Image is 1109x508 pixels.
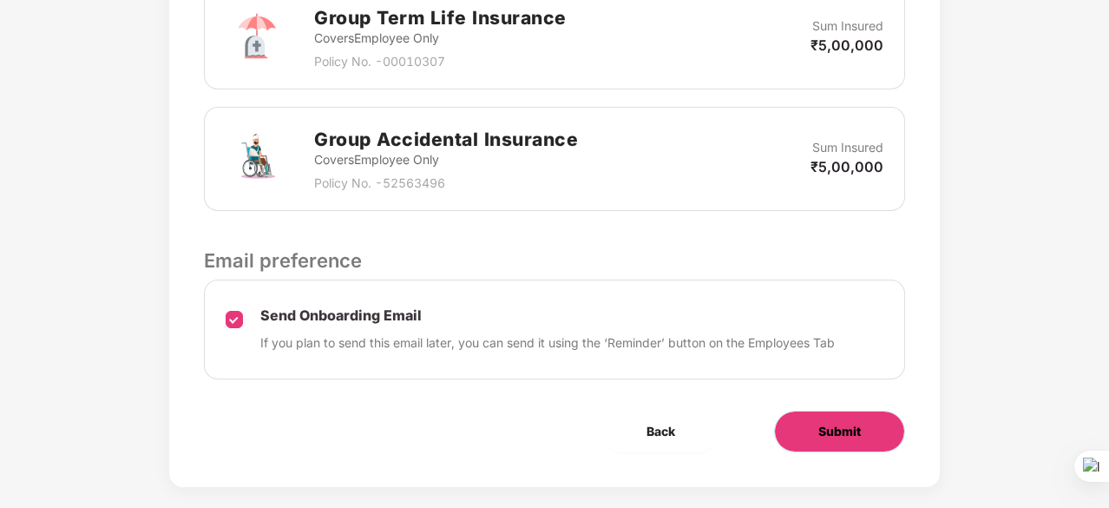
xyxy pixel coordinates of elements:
[812,16,883,36] p: Sum Insured
[260,333,835,353] p: If you plan to send this email later, you can send it using the ‘Reminder’ button on the Employee...
[314,125,578,154] h2: Group Accidental Insurance
[226,128,288,190] img: svg+xml;base64,PHN2ZyB4bWxucz0iaHR0cDovL3d3dy53My5vcmcvMjAwMC9zdmciIHdpZHRoPSI3MiIgaGVpZ2h0PSI3Mi...
[314,150,578,169] p: Covers Employee Only
[812,138,883,157] p: Sum Insured
[818,422,861,441] span: Submit
[603,411,719,452] button: Back
[226,6,288,69] img: svg+xml;base64,PHN2ZyB4bWxucz0iaHR0cDovL3d3dy53My5vcmcvMjAwMC9zdmciIHdpZHRoPSI3MiIgaGVpZ2h0PSI3Mi...
[810,36,883,55] p: ₹5,00,000
[260,307,835,325] p: Send Onboarding Email
[810,157,883,176] p: ₹5,00,000
[314,174,578,193] p: Policy No. - 52563496
[204,246,905,275] p: Email preference
[314,29,567,48] p: Covers Employee Only
[314,52,567,71] p: Policy No. - 00010307
[314,3,567,32] h2: Group Term Life Insurance
[646,422,675,441] span: Back
[774,411,905,452] button: Submit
